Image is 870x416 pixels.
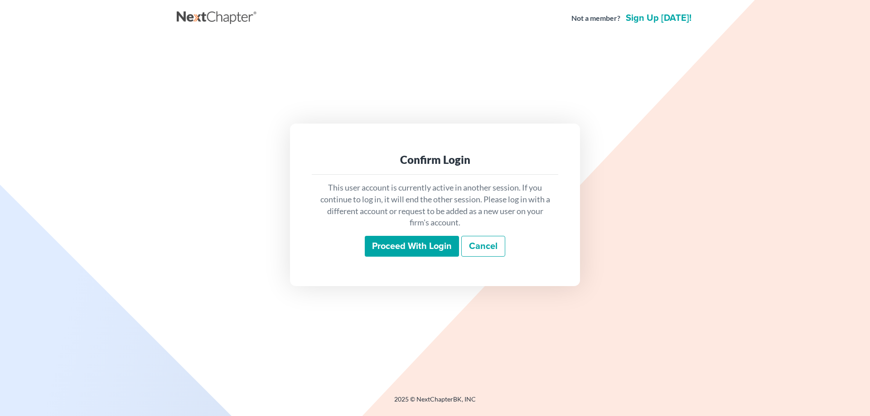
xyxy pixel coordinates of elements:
[319,182,551,229] p: This user account is currently active in another session. If you continue to log in, it will end ...
[624,14,693,23] a: Sign up [DATE]!
[461,236,505,257] a: Cancel
[571,13,620,24] strong: Not a member?
[319,153,551,167] div: Confirm Login
[365,236,459,257] input: Proceed with login
[177,395,693,411] div: 2025 © NextChapterBK, INC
